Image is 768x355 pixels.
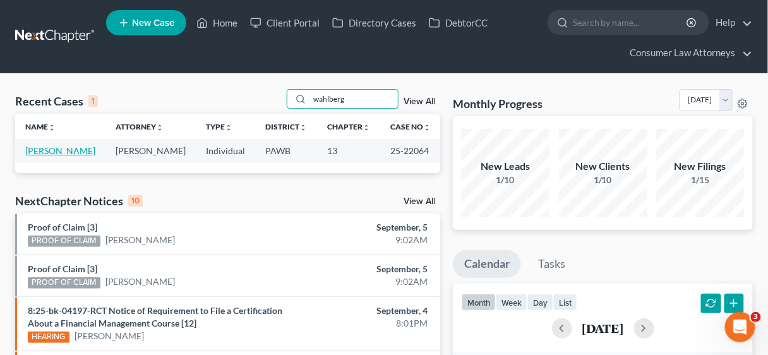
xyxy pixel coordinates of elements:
a: Directory Cases [326,11,423,34]
a: Proof of Claim [3] [28,263,97,274]
div: HEARING [28,332,69,343]
a: Calendar [453,250,521,278]
iframe: Intercom live chat [725,312,755,342]
h2: [DATE] [582,322,624,335]
button: day [527,294,553,311]
a: Chapterunfold_more [327,122,370,131]
a: Consumer Law Attorneys [624,42,752,64]
a: Home [190,11,244,34]
a: DebtorCC [423,11,494,34]
i: unfold_more [48,124,56,131]
a: Proof of Claim [3] [28,222,97,232]
a: Nameunfold_more [25,122,56,131]
div: September, 4 [303,304,428,317]
div: September, 5 [303,263,428,275]
a: View All [404,197,435,206]
div: 1/10 [461,174,549,186]
a: [PERSON_NAME] [105,234,176,246]
a: [PERSON_NAME] [75,330,145,342]
a: [PERSON_NAME] [25,145,95,156]
td: Individual [196,139,255,162]
i: unfold_more [156,124,164,131]
a: Typeunfold_more [206,122,232,131]
div: PROOF OF CLAIM [28,277,100,289]
span: 3 [751,312,761,322]
div: September, 5 [303,221,428,234]
td: 25-22064 [380,139,441,162]
i: unfold_more [299,124,307,131]
a: View All [404,97,435,106]
div: New Leads [461,159,549,174]
input: Search by name... [573,11,688,34]
a: Tasks [527,250,577,278]
a: Client Portal [244,11,326,34]
div: New Clients [559,159,647,174]
button: list [553,294,577,311]
div: 1/10 [559,174,647,186]
div: 10 [128,195,143,207]
a: Attorneyunfold_more [116,122,164,131]
i: unfold_more [423,124,431,131]
div: 1/15 [656,174,745,186]
a: 8:25-bk-04197-RCT Notice of Requirement to File a Certification About a Financial Management Cour... [28,305,282,328]
div: 9:02AM [303,234,428,246]
i: unfold_more [363,124,370,131]
button: month [462,294,496,311]
div: 9:02AM [303,275,428,288]
div: NextChapter Notices [15,193,143,208]
div: 8:01PM [303,317,428,330]
a: Districtunfold_more [265,122,307,131]
h3: Monthly Progress [453,96,543,111]
input: Search by name... [309,90,398,108]
div: New Filings [656,159,745,174]
td: 13 [317,139,380,162]
a: Help [710,11,752,34]
div: 1 [88,95,98,107]
a: Case Nounfold_more [390,122,431,131]
td: PAWB [255,139,317,162]
button: week [496,294,527,311]
div: PROOF OF CLAIM [28,236,100,247]
i: unfold_more [225,124,232,131]
span: New Case [132,18,174,28]
div: Recent Cases [15,93,98,109]
a: [PERSON_NAME] [105,275,176,288]
td: [PERSON_NAME] [105,139,196,162]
